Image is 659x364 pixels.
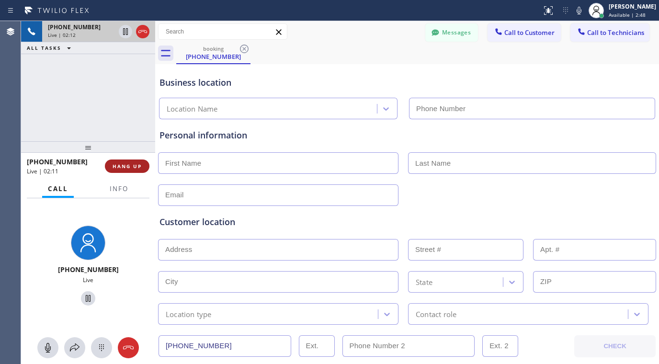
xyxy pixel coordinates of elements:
[48,32,76,38] span: Live | 02:12
[533,271,656,293] input: ZIP
[118,337,139,358] button: Hang up
[609,2,656,11] div: [PERSON_NAME]
[136,25,149,38] button: Hang up
[587,28,644,37] span: Call to Technicians
[113,163,142,170] span: HANG UP
[416,308,456,319] div: Contact role
[533,239,656,261] input: Apt. #
[299,335,335,357] input: Ext.
[504,28,555,37] span: Call to Customer
[408,239,523,261] input: Street #
[27,167,58,175] span: Live | 02:11
[58,265,119,274] span: [PHONE_NUMBER]
[409,98,655,119] input: Phone Number
[110,184,128,193] span: Info
[27,45,61,51] span: ALL TASKS
[159,76,655,89] div: Business location
[21,42,80,54] button: ALL TASKS
[105,159,149,173] button: HANG UP
[119,25,132,38] button: Hold Customer
[408,152,656,174] input: Last Name
[91,337,112,358] button: Open dialpad
[166,308,212,319] div: Location type
[104,180,134,198] button: Info
[158,152,398,174] input: First Name
[609,11,646,18] span: Available | 2:48
[48,23,101,31] span: [PHONE_NUMBER]
[425,23,478,42] button: Messages
[159,129,655,142] div: Personal information
[48,184,68,193] span: Call
[158,271,398,293] input: City
[159,335,291,357] input: Phone Number
[574,335,656,357] button: CHECK
[158,239,398,261] input: Address
[81,291,95,306] button: Hold Customer
[177,52,250,61] div: [PHONE_NUMBER]
[159,24,287,39] input: Search
[64,337,85,358] button: Open directory
[167,103,218,114] div: Location Name
[27,157,88,166] span: [PHONE_NUMBER]
[416,276,432,287] div: State
[342,335,475,357] input: Phone Number 2
[83,276,93,284] span: Live
[572,4,586,17] button: Mute
[158,184,398,206] input: Email
[177,43,250,63] div: (954) 997-0850
[37,337,58,358] button: Mute
[177,45,250,52] div: booking
[159,216,655,228] div: Customer location
[570,23,649,42] button: Call to Technicians
[488,23,561,42] button: Call to Customer
[42,180,74,198] button: Call
[482,335,518,357] input: Ext. 2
